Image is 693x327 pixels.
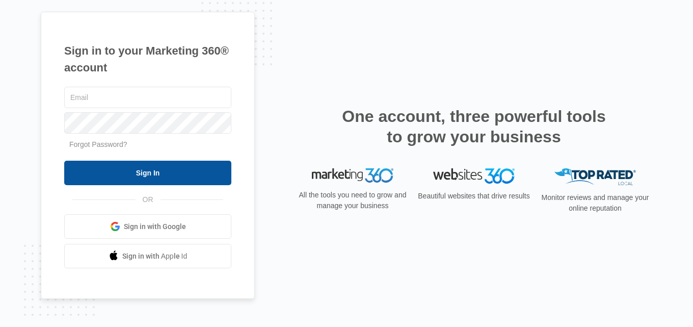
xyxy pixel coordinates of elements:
[136,194,161,205] span: OR
[64,87,231,108] input: Email
[554,168,636,185] img: Top Rated Local
[339,106,609,147] h2: One account, three powerful tools to grow your business
[122,251,188,262] span: Sign in with Apple Id
[64,161,231,185] input: Sign In
[124,221,186,232] span: Sign in with Google
[312,168,393,183] img: Marketing 360
[69,140,127,148] a: Forgot Password?
[64,214,231,239] a: Sign in with Google
[64,42,231,76] h1: Sign in to your Marketing 360® account
[417,191,531,202] p: Beautiful websites that drive results
[538,192,652,214] p: Monitor reviews and manage your online reputation
[64,244,231,268] a: Sign in with Apple Id
[296,190,410,211] p: All the tools you need to grow and manage your business
[433,168,515,183] img: Websites 360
